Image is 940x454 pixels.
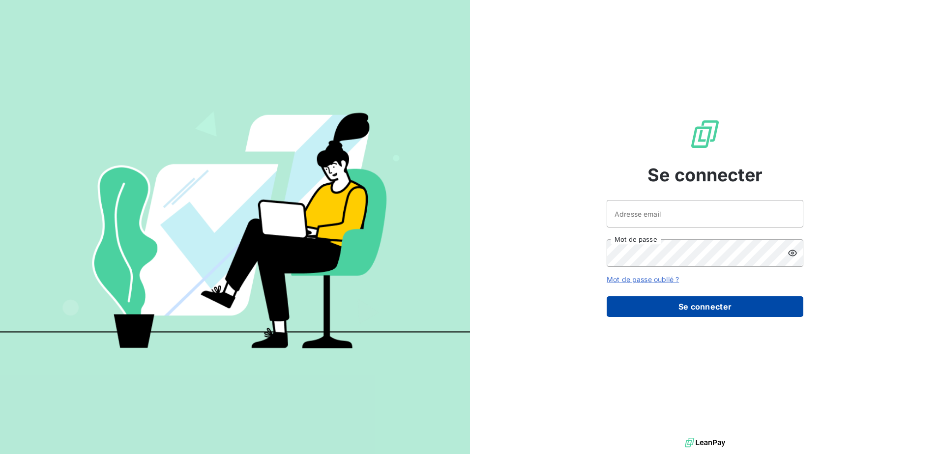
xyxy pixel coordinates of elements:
[607,275,679,284] a: Mot de passe oublié ?
[685,435,725,450] img: logo
[689,118,721,150] img: Logo LeanPay
[607,296,803,317] button: Se connecter
[647,162,763,188] span: Se connecter
[607,200,803,227] input: placeholder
